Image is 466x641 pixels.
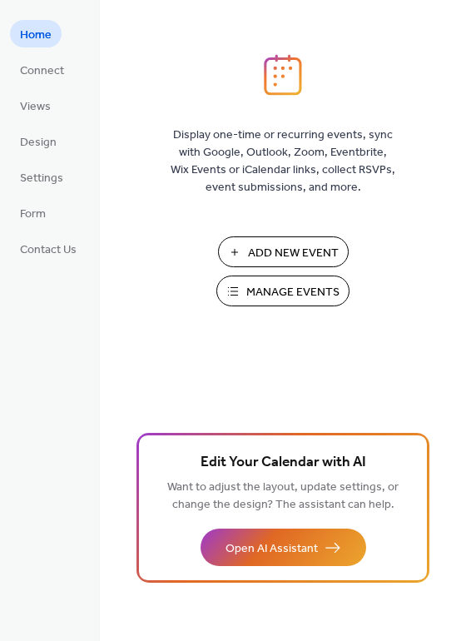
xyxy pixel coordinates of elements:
[246,284,340,301] span: Manage Events
[20,98,51,116] span: Views
[10,92,61,119] a: Views
[20,206,46,223] span: Form
[20,134,57,152] span: Design
[20,170,63,187] span: Settings
[218,236,349,267] button: Add New Event
[20,241,77,259] span: Contact Us
[20,27,52,44] span: Home
[10,199,56,226] a: Form
[10,127,67,155] a: Design
[10,20,62,47] a: Home
[248,245,339,262] span: Add New Event
[201,529,366,566] button: Open AI Assistant
[226,540,318,558] span: Open AI Assistant
[10,163,73,191] a: Settings
[264,54,302,96] img: logo_icon.svg
[20,62,64,80] span: Connect
[10,235,87,262] a: Contact Us
[171,127,395,196] span: Display one-time or recurring events, sync with Google, Outlook, Zoom, Eventbrite, Wix Events or ...
[201,451,366,475] span: Edit Your Calendar with AI
[216,276,349,306] button: Manage Events
[167,476,399,516] span: Want to adjust the layout, update settings, or change the design? The assistant can help.
[10,56,74,83] a: Connect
